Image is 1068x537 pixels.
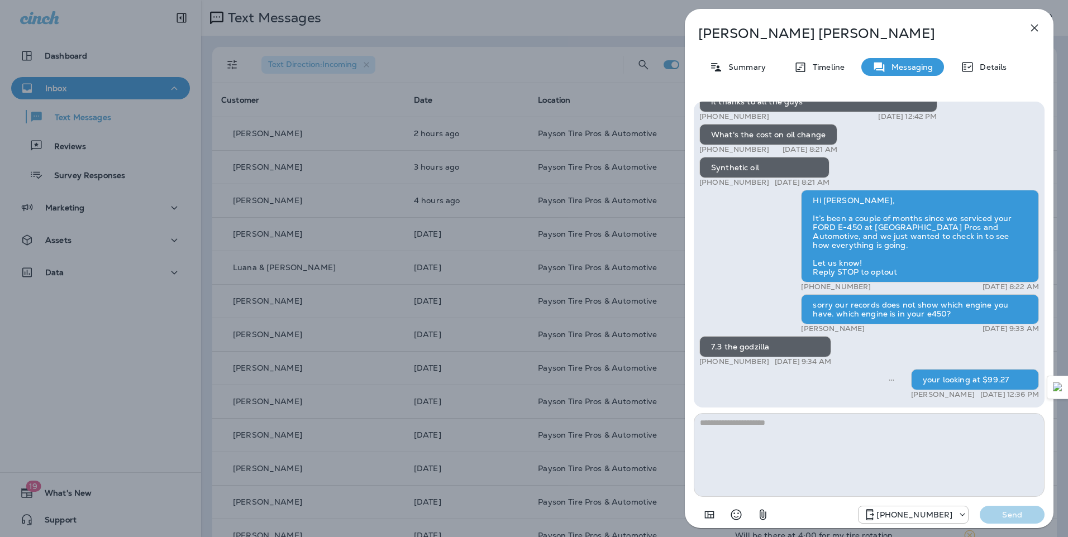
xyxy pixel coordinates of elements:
p: [PHONE_NUMBER] [801,282,871,291]
button: Add in a premade template [698,504,721,526]
p: [PHONE_NUMBER] [699,178,769,187]
p: [DATE] 8:21 AM [783,145,837,154]
p: [DATE] 12:42 PM [878,112,937,121]
p: Messaging [886,63,933,71]
p: Details [974,63,1007,71]
div: Hi [PERSON_NAME], It’s been a couple of months since we serviced your FORD E-450 at [GEOGRAPHIC_D... [801,190,1039,282]
button: Select an emoji [725,504,747,526]
p: [PHONE_NUMBER] [699,145,769,154]
p: Timeline [807,63,845,71]
div: 7.3 the godzilla [699,336,831,357]
div: What's the cost on oil change [699,124,837,145]
p: [PERSON_NAME] [911,390,975,399]
div: +1 (928) 260-4498 [859,508,968,521]
p: [DATE] 9:33 AM [983,324,1039,333]
p: [DATE] 8:22 AM [983,282,1039,291]
p: [PHONE_NUMBER] [876,510,952,519]
p: [PERSON_NAME] [PERSON_NAME] [698,26,1003,41]
div: Synthetic oil [699,157,829,178]
p: [DATE] 9:34 AM [775,357,831,366]
p: [DATE] 8:21 AM [775,178,829,187]
div: your looking at $99.27 [911,369,1039,390]
p: [PHONE_NUMBER] [699,357,769,366]
p: [PERSON_NAME] [801,324,865,333]
img: Detect Auto [1053,382,1063,392]
p: [PHONE_NUMBER] [699,112,769,121]
div: sorry our records does not show which engine you have. which engine is in your e450? [801,294,1039,324]
p: [DATE] 12:36 PM [980,390,1039,399]
p: Summary [723,63,766,71]
span: Sent [889,374,894,384]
